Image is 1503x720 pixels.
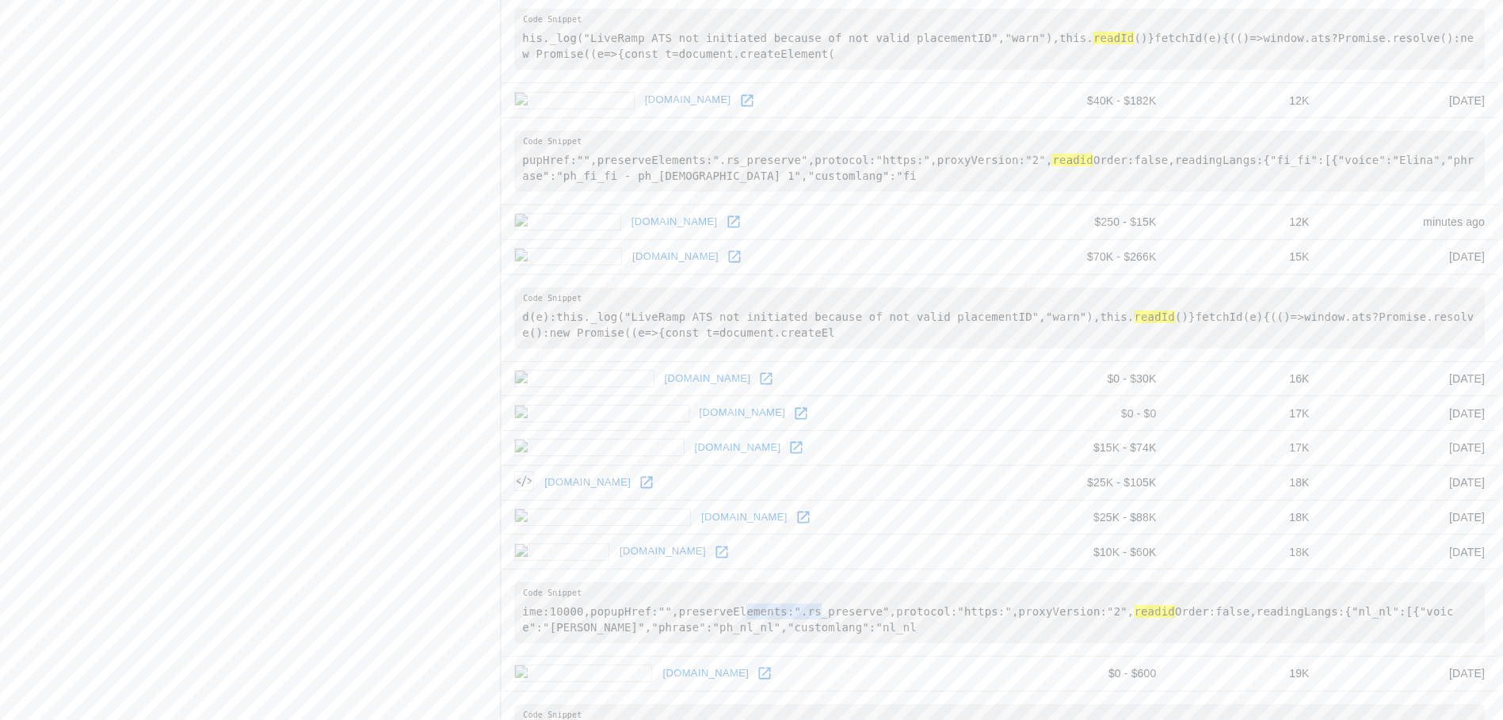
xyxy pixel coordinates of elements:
hl: readId [1134,310,1174,323]
a: [DOMAIN_NAME] [628,210,722,234]
img: readwritethink.org icon [514,509,691,526]
hl: readId [1093,32,1134,44]
td: [DATE] [1322,396,1497,431]
img: riksdagen.se icon [514,370,654,387]
img: lamoncloa.gob.es icon [514,405,689,422]
a: Open filmweb.pl in new window [635,470,658,494]
td: [DATE] [1322,500,1497,535]
td: [DATE] [1322,431,1497,466]
img: filmweb.pl icon [514,471,534,491]
img: kaleva.fi icon [514,248,622,265]
td: $250 - $15K [1006,205,1169,240]
td: $0 - $0 [1006,396,1169,431]
img: nabu.de icon [514,213,620,230]
td: [DATE] [1322,657,1497,691]
img: education.gov.au icon [514,439,684,456]
td: 15K [1169,239,1322,274]
td: $0 - $600 [1006,657,1169,691]
a: Open tampere.fi in new window [735,89,759,112]
a: Open kaleva.fi in new window [723,245,746,269]
td: $40K - $182K [1006,83,1169,118]
pre: his._log("LiveRamp ATS not initiated because of not valid placementID","warn"),this. ()}fetchId(e... [514,9,1485,70]
td: [DATE] [1322,83,1497,118]
a: [DOMAIN_NAME] [696,401,790,425]
td: 18K [1169,500,1322,535]
a: [DOMAIN_NAME] [691,436,785,460]
a: Open education.gov.au in new window [784,436,808,459]
td: 19K [1169,657,1322,691]
a: Open nabu.de in new window [722,210,746,234]
img: nwo.nl icon [514,543,609,561]
a: [DOMAIN_NAME] [540,470,635,495]
pre: ime:10000,popupHref:"",preserveElements:".rs_preserve",protocol:"https:",proxyVersion:"2", Order:... [514,582,1485,643]
td: [DATE] [1322,535,1497,570]
td: 16K [1169,361,1322,396]
a: [DOMAIN_NAME] [641,88,735,112]
pre: d(e):this._log("LiveRamp ATS not initiated because of not valid placementID","warn"),this. ()}fet... [514,288,1485,349]
td: 18K [1169,465,1322,500]
a: Open nwo.nl in new window [710,540,734,564]
td: [DATE] [1322,361,1497,396]
td: 17K [1169,396,1322,431]
img: historiska.se icon [514,665,652,682]
td: 12K [1169,83,1322,118]
a: Open historiska.se in new window [753,661,776,685]
td: $0 - $30K [1006,361,1169,396]
td: [DATE] [1322,239,1497,274]
td: 17K [1169,431,1322,466]
td: $15K - $74K [1006,431,1169,466]
td: 18K [1169,535,1322,570]
a: [DOMAIN_NAME] [616,539,710,564]
td: [DATE] [1322,465,1497,500]
a: Open readwritethink.org in new window [792,505,815,529]
hl: readid [1134,605,1174,618]
a: Open lamoncloa.gob.es in new window [789,402,813,425]
td: 12K [1169,205,1322,240]
hl: readid [1052,154,1093,166]
td: $25K - $88K [1006,500,1169,535]
a: [DOMAIN_NAME] [661,367,755,391]
a: [DOMAIN_NAME] [658,661,753,686]
td: $25K - $105K [1006,465,1169,500]
td: $10K - $60K [1006,535,1169,570]
a: [DOMAIN_NAME] [628,245,723,269]
td: $70K - $266K [1006,239,1169,274]
pre: pupHref:"",preserveElements:".rs_preserve",protocol:"https:",proxyVersion:"2", Order:false,readin... [514,131,1485,192]
td: minutes ago [1322,205,1497,240]
img: tampere.fi icon [514,92,634,109]
a: [DOMAIN_NAME] [697,505,792,530]
a: Open riksdagen.se in new window [754,367,778,390]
